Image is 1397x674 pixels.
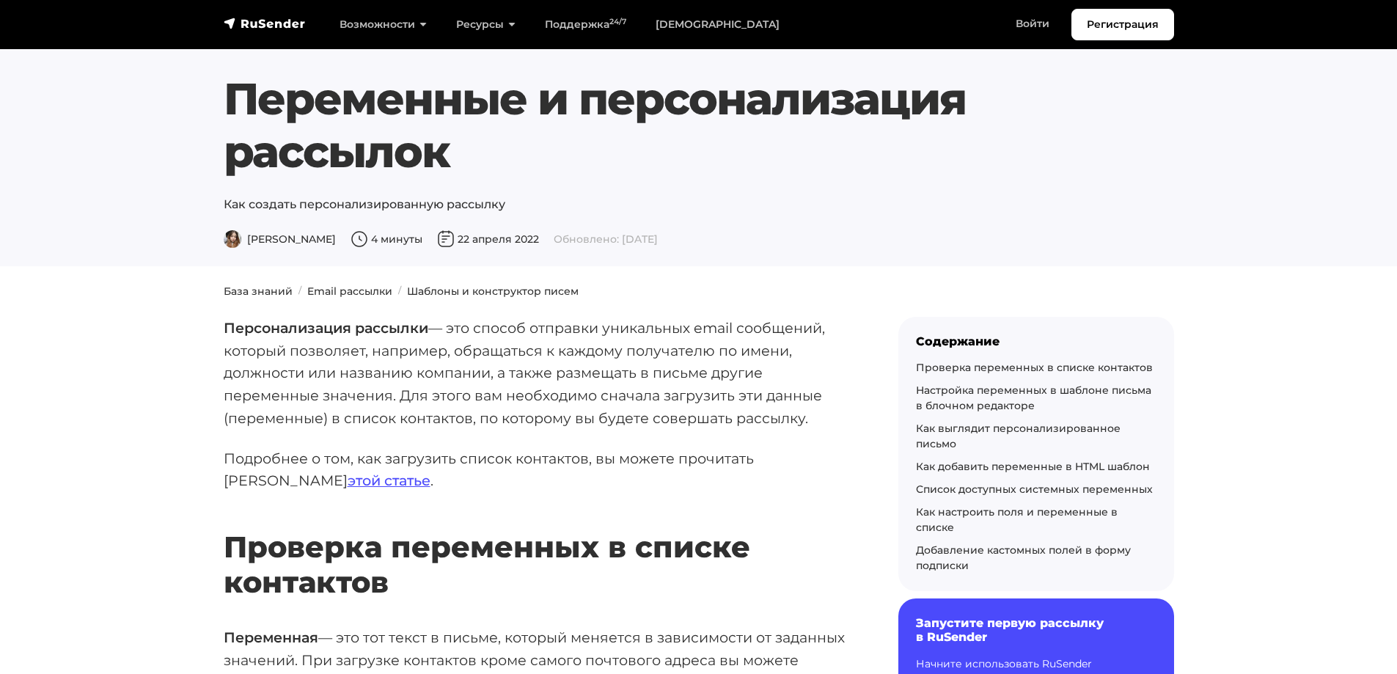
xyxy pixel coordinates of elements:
[916,422,1121,450] a: Как выглядит персонализированное письмо
[916,334,1156,348] div: Содержание
[441,10,530,40] a: Ресурсы
[215,284,1183,299] nav: breadcrumb
[437,232,539,246] span: 22 апреля 2022
[916,616,1156,644] h6: Запустите первую рассылку в RuSender
[325,10,441,40] a: Возможности
[224,285,293,298] a: База знаний
[224,317,851,430] p: — это способ отправки уникальных email сообщений, который позволяет, например, обращаться к каждо...
[351,230,368,248] img: Время чтения
[224,232,336,246] span: [PERSON_NAME]
[916,543,1131,572] a: Добавление кастомных полей в форму подписки
[224,629,318,646] strong: Переменная
[224,447,851,492] p: Подробнее о том, как загрузить список контактов, вы можете прочитать [PERSON_NAME] .
[1071,9,1174,40] a: Регистрация
[224,16,306,31] img: RuSender
[224,486,851,600] h2: Проверка переменных в списке контактов
[437,230,455,248] img: Дата публикации
[351,232,422,246] span: 4 минуты
[224,73,1174,178] h1: Переменные и персонализация рассылок
[609,17,626,26] sup: 24/7
[348,472,430,489] a: этой статье
[1001,9,1064,39] a: Войти
[530,10,641,40] a: Поддержка24/7
[916,505,1118,534] a: Как настроить поля и переменные в списке
[224,319,428,337] strong: Персонализация рассылки
[554,232,658,246] span: Обновлено: [DATE]
[916,483,1153,496] a: Список доступных системных переменных
[641,10,794,40] a: [DEMOGRAPHIC_DATA]
[407,285,579,298] a: Шаблоны и конструктор писем
[916,460,1150,473] a: Как добавить переменные в HTML шаблон
[916,361,1153,374] a: Проверка переменных в списке контактов
[224,196,1174,213] p: Как создать персонализированную рассылку
[916,384,1151,412] a: Настройка переменных в шаблоне письма в блочном редакторе
[307,285,392,298] a: Email рассылки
